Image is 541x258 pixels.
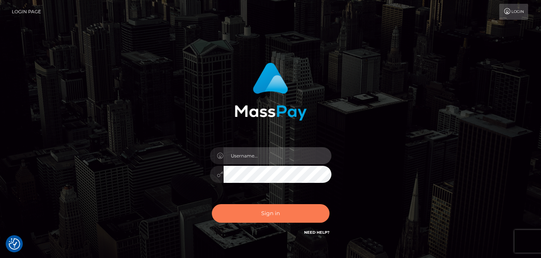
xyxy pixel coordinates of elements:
[12,4,41,20] a: Login Page
[212,204,330,223] button: Sign in
[499,4,528,20] a: Login
[304,230,330,235] a: Need Help?
[235,63,307,121] img: MassPay Login
[9,238,20,250] button: Consent Preferences
[224,147,331,164] input: Username...
[9,238,20,250] img: Revisit consent button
